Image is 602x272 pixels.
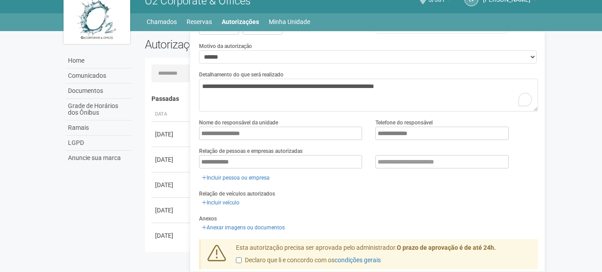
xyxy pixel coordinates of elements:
[199,147,303,155] label: Relação de pessoas e empresas autorizadas
[199,198,242,208] a: Incluir veículo
[335,256,381,264] a: condições gerais
[155,155,188,164] div: [DATE]
[222,16,259,28] a: Autorizações
[151,107,191,122] th: Data
[66,53,132,68] a: Home
[151,96,532,102] h4: Passadas
[199,190,275,198] label: Relação de veículos autorizados
[155,130,188,139] div: [DATE]
[66,99,132,120] a: Grade de Horários dos Ônibus
[66,84,132,99] a: Documentos
[199,119,278,127] label: Nome do responsável da unidade
[397,244,496,251] strong: O prazo de aprovação é de até 24h.
[269,16,310,28] a: Minha Unidade
[199,223,287,232] a: Anexar imagens ou documentos
[199,215,217,223] label: Anexos
[199,79,538,112] textarea: To enrich screen reader interactions, please activate Accessibility in Grammarly extension settings
[187,16,212,28] a: Reservas
[147,16,177,28] a: Chamados
[236,257,242,263] input: Declaro que li e concordo com oscondições gerais
[66,68,132,84] a: Comunicados
[199,71,283,79] label: Detalhamento do que será realizado
[155,231,188,240] div: [DATE]
[199,173,272,183] a: Incluir pessoa ou empresa
[66,151,132,165] a: Anuncie sua marca
[155,206,188,215] div: [DATE]
[375,119,433,127] label: Telefone do responsável
[229,244,538,269] div: Esta autorização precisa ser aprovada pelo administrador.
[236,256,381,265] label: Declaro que li e concordo com os
[66,136,132,151] a: LGPD
[199,42,252,50] label: Motivo da autorização
[155,180,188,189] div: [DATE]
[66,120,132,136] a: Ramais
[145,38,335,51] h2: Autorizações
